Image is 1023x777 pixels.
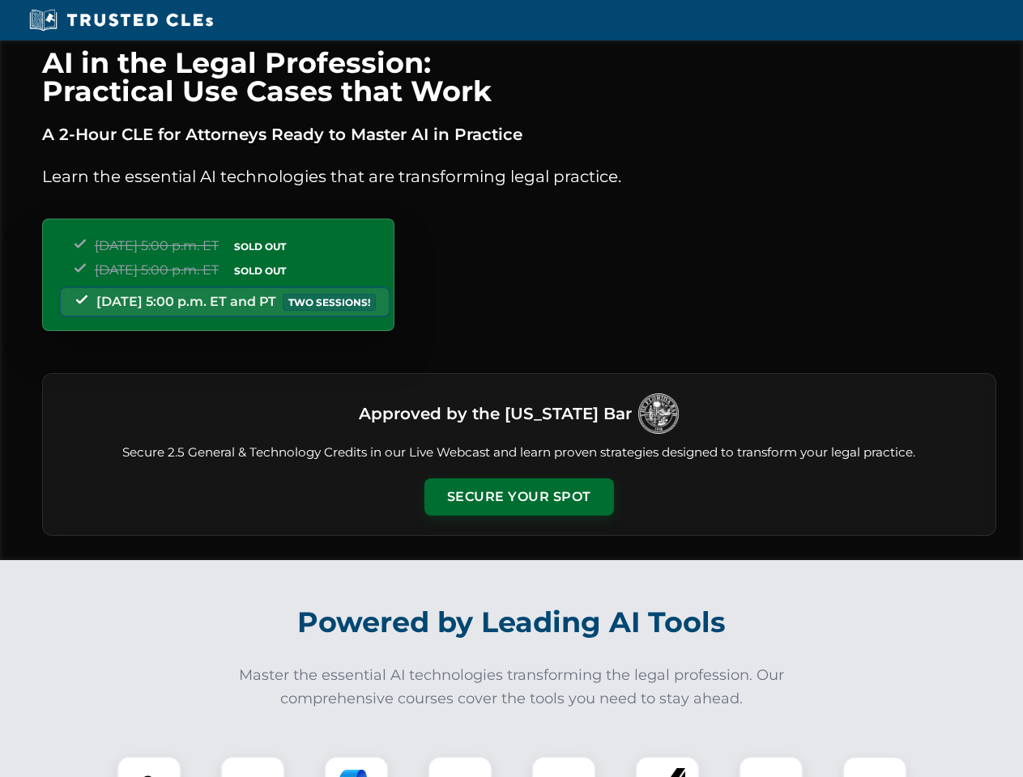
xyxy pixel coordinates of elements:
p: A 2-Hour CLE for Attorneys Ready to Master AI in Practice [42,121,996,147]
p: Learn the essential AI technologies that are transforming legal practice. [42,163,996,189]
span: SOLD OUT [228,238,292,255]
h3: Approved by the [US_STATE] Bar [359,399,632,428]
button: Secure Your Spot [424,478,614,516]
p: Secure 2.5 General & Technology Credits in our Live Webcast and learn proven strategies designed ... [62,444,976,462]
h2: Powered by Leading AI Tools [63,594,961,651]
span: [DATE] 5:00 p.m. ET [95,238,219,253]
span: [DATE] 5:00 p.m. ET [95,262,219,278]
img: Logo [638,393,679,434]
p: Master the essential AI technologies transforming the legal profession. Our comprehensive courses... [228,664,795,711]
img: Trusted CLEs [24,8,218,32]
span: SOLD OUT [228,262,292,279]
h1: AI in the Legal Profession: Practical Use Cases that Work [42,49,996,105]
